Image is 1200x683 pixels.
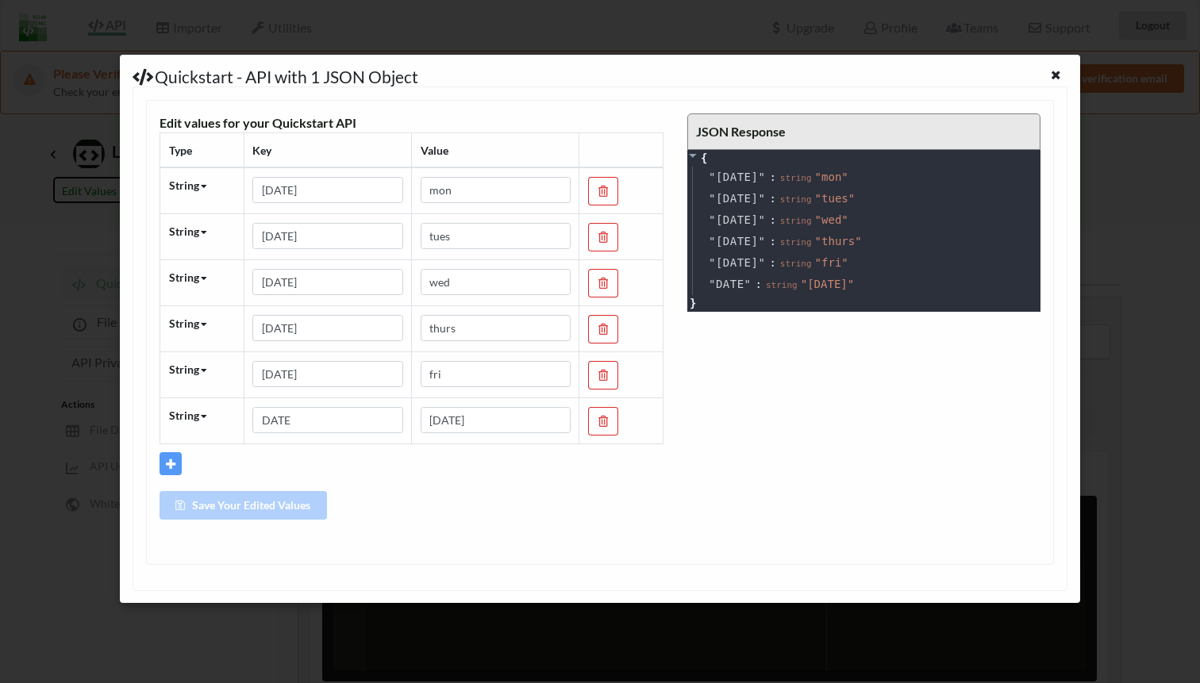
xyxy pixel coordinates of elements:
[687,295,696,312] span: }
[709,278,716,290] span: "
[780,216,812,226] span: string
[758,171,765,183] span: "
[815,256,848,269] span: " fri "
[696,122,1032,141] div: JSON Response
[801,278,854,290] span: " [DATE] "
[769,169,775,186] span: :
[744,278,752,290] span: "
[709,235,716,247] span: "
[758,235,765,247] span: "
[769,233,775,250] span: :
[766,280,798,290] span: string
[709,256,716,269] span: "
[169,223,199,240] div: String
[716,169,759,186] span: [DATE]
[769,212,775,228] span: :
[169,315,199,332] div: String
[758,256,765,269] span: "
[701,150,707,167] span: {
[815,235,862,247] span: " thurs "
[169,177,199,194] div: String
[169,361,199,378] div: String
[716,212,759,228] span: [DATE]
[412,133,579,168] th: Value
[160,113,663,132] div: Edit values for your Quickstart API
[756,276,762,293] span: :
[709,171,716,183] span: "
[716,190,759,207] span: [DATE]
[716,233,759,250] span: [DATE]
[716,255,759,271] span: [DATE]
[160,133,244,168] th: Type
[780,194,812,205] span: string
[169,407,199,424] div: String
[780,237,812,247] span: string
[244,133,411,168] th: Key
[709,213,716,226] span: "
[780,259,812,269] span: string
[815,171,848,183] span: " mon "
[716,276,744,293] span: DATE
[133,67,987,86] h4: Quickstart - API with 1 JSON Object
[780,173,812,183] span: string
[815,192,856,205] span: " tues "
[769,190,775,207] span: :
[169,269,199,286] div: String
[815,213,848,226] span: " wed "
[769,255,775,271] span: :
[709,192,716,205] span: "
[758,213,765,226] span: "
[758,192,765,205] span: "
